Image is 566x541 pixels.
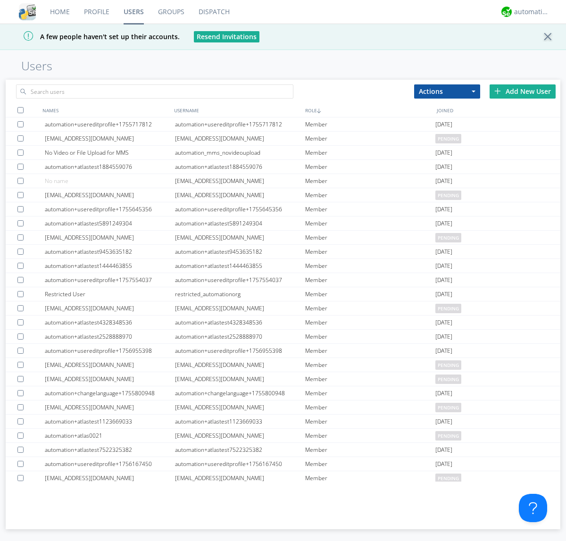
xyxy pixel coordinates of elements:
div: automation+atlastest5891249304 [175,216,305,230]
div: [EMAIL_ADDRESS][DOMAIN_NAME] [45,301,175,315]
div: Member [305,344,435,358]
span: [DATE] [435,457,452,471]
span: [DATE] [435,443,452,457]
span: [DATE] [435,202,452,216]
div: automation+atlastest1123669033 [45,415,175,428]
span: pending [435,304,461,313]
div: automation+atlastest4328348536 [45,316,175,329]
div: automation+atlastest1884559076 [45,160,175,174]
div: Member [305,216,435,230]
div: Member [305,273,435,287]
div: [EMAIL_ADDRESS][DOMAIN_NAME] [175,231,305,244]
div: Member [305,160,435,174]
div: automation+atlastest1884559076 [175,160,305,174]
div: NAMES [40,103,172,117]
div: [EMAIL_ADDRESS][DOMAIN_NAME] [175,358,305,372]
span: No name [45,177,68,185]
a: No Video or File Upload for MMSautomation_mms_novideouploadMember[DATE] [6,146,560,160]
a: automation+atlastest1444463855automation+atlastest1444463855Member[DATE] [6,259,560,273]
img: cddb5a64eb264b2086981ab96f4c1ba7 [19,3,36,20]
a: [EMAIL_ADDRESS][DOMAIN_NAME][EMAIL_ADDRESS][DOMAIN_NAME]Memberpending [6,132,560,146]
div: Member [305,117,435,131]
div: automation+atlastest4328348536 [175,316,305,329]
a: automation+atlas0021[EMAIL_ADDRESS][DOMAIN_NAME]Memberpending [6,429,560,443]
div: restricted_automationorg [175,287,305,301]
div: Member [305,429,435,442]
div: [EMAIL_ADDRESS][DOMAIN_NAME] [175,471,305,485]
span: pending [435,134,461,143]
div: Member [305,443,435,457]
div: automation+usereditprofile+1755645356 [45,202,175,216]
div: automation+atlastest2528888970 [175,330,305,343]
span: pending [435,474,461,483]
div: Member [305,301,435,315]
span: [DATE] [435,146,452,160]
span: A few people haven't set up their accounts. [7,32,180,41]
div: automation+atlastest1444463855 [175,259,305,273]
a: automation+usereditprofile+1756955398automation+usereditprofile+1756955398Member[DATE] [6,344,560,358]
div: [EMAIL_ADDRESS][DOMAIN_NAME] [175,174,305,188]
span: [DATE] [435,415,452,429]
div: Member [305,259,435,273]
div: automation+usereditprofile+1756167450 [175,457,305,471]
div: automation+atlastest9453635182 [45,245,175,258]
div: [EMAIL_ADDRESS][DOMAIN_NAME] [45,132,175,145]
div: Add New User [490,84,556,99]
div: USERNAME [172,103,303,117]
span: [DATE] [435,287,452,301]
span: [DATE] [435,273,452,287]
div: Member [305,202,435,216]
span: [DATE] [435,316,452,330]
div: Member [305,330,435,343]
div: Member [305,188,435,202]
div: automation+usereditprofile+1756167450 [45,457,175,471]
a: automation+atlastest2528888970automation+atlastest2528888970Member[DATE] [6,330,560,344]
div: [EMAIL_ADDRESS][DOMAIN_NAME] [45,372,175,386]
div: automation+usereditprofile+1757554037 [175,273,305,287]
span: [DATE] [435,117,452,132]
span: pending [435,375,461,384]
div: Member [305,471,435,485]
div: Restricted User [45,287,175,301]
div: automation+usereditprofile+1755717812 [45,117,175,131]
span: pending [435,431,461,441]
div: automation+atlastest7522325382 [175,443,305,457]
div: No Video or File Upload for MMS [45,146,175,159]
a: automation+atlastest4328348536automation+atlastest4328348536Member[DATE] [6,316,560,330]
button: Actions [414,84,480,99]
div: automation+usereditprofile+1755717812 [175,117,305,131]
div: Member [305,372,435,386]
a: automation+usereditprofile+1755645356automation+usereditprofile+1755645356Member[DATE] [6,202,560,216]
span: [DATE] [435,160,452,174]
div: automation+usereditprofile+1757554037 [45,273,175,287]
div: Member [305,457,435,471]
div: automation+atlastest7522325382 [45,443,175,457]
span: [DATE] [435,174,452,188]
div: ROLE [303,103,434,117]
div: Member [305,287,435,301]
a: Restricted Userrestricted_automationorgMember[DATE] [6,287,560,301]
span: [DATE] [435,259,452,273]
a: [EMAIL_ADDRESS][DOMAIN_NAME][EMAIL_ADDRESS][DOMAIN_NAME]Memberpending [6,400,560,415]
div: Member [305,146,435,159]
span: [DATE] [435,386,452,400]
a: automation+atlastest7522325382automation+atlastest7522325382Member[DATE] [6,443,560,457]
div: automation_mms_novideoupload [175,146,305,159]
a: automation+atlastest9453635182automation+atlastest9453635182Member[DATE] [6,245,560,259]
a: [EMAIL_ADDRESS][DOMAIN_NAME][EMAIL_ADDRESS][DOMAIN_NAME]Memberpending [6,301,560,316]
div: Member [305,132,435,145]
a: automation+usereditprofile+1757554037automation+usereditprofile+1757554037Member[DATE] [6,273,560,287]
a: [EMAIL_ADDRESS][DOMAIN_NAME][EMAIL_ADDRESS][DOMAIN_NAME]Memberpending [6,188,560,202]
iframe: Toggle Customer Support [519,494,547,522]
div: Member [305,245,435,258]
div: automation+usereditprofile+1756955398 [45,344,175,358]
a: automation+usereditprofile+1755717812automation+usereditprofile+1755717812Member[DATE] [6,117,560,132]
div: Member [305,316,435,329]
div: automation+usereditprofile+1755645356 [175,202,305,216]
span: [DATE] [435,344,452,358]
div: Member [305,386,435,400]
img: plus.svg [494,88,501,94]
div: automation+atlas [514,7,549,17]
a: automation+changelanguage+1755800948automation+changelanguage+1755800948Member[DATE] [6,386,560,400]
a: automation+atlastest1884559076automation+atlastest1884559076Member[DATE] [6,160,560,174]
